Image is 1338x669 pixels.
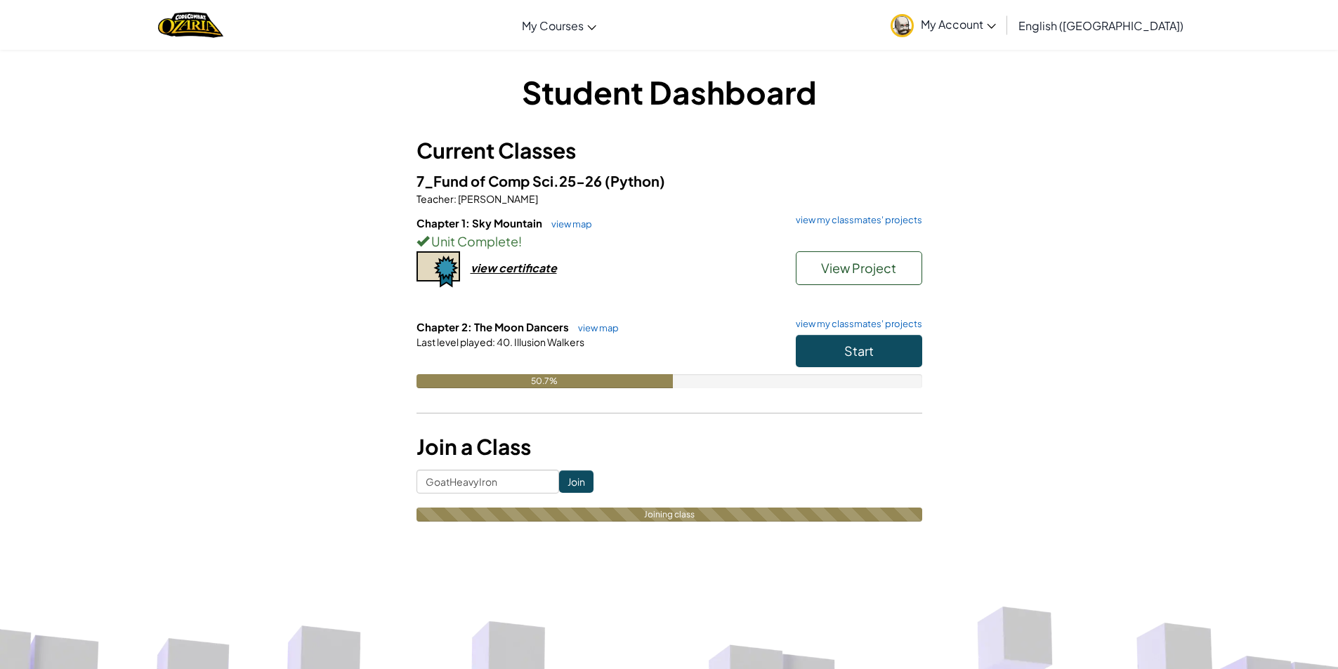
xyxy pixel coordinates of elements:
[417,70,922,114] h1: Student Dashboard
[518,233,522,249] span: !
[1011,6,1191,44] a: English ([GEOGRAPHIC_DATA])
[417,320,571,333] span: Chapter 2: The Moon Dancers
[821,260,896,276] span: View Project
[571,322,619,333] a: view map
[158,11,223,39] img: Home
[605,172,665,190] span: (Python)
[471,260,557,275] div: view certificate
[921,17,996,32] span: My Account
[417,192,454,205] span: Teacher
[417,172,605,190] span: 7_Fund of Comp Sci.25-26
[454,192,457,205] span: :
[844,343,874,359] span: Start
[429,233,518,249] span: Unit Complete
[417,374,673,388] div: 50.7%
[559,470,593,493] input: Join
[417,431,922,463] h3: Join a Class
[417,508,922,522] div: Joining class
[457,192,538,205] span: [PERSON_NAME]
[492,336,495,348] span: :
[515,6,603,44] a: My Courses
[796,251,922,285] button: View Project
[417,135,922,166] h3: Current Classes
[522,18,584,33] span: My Courses
[417,260,557,275] a: view certificate
[417,336,492,348] span: Last level played
[789,319,922,329] a: view my classmates' projects
[789,216,922,225] a: view my classmates' projects
[495,336,513,348] span: 40.
[891,14,914,37] img: avatar
[417,251,460,288] img: certificate-icon.png
[513,336,584,348] span: Illusion Walkers
[796,335,922,367] button: Start
[544,218,592,230] a: view map
[884,3,1003,47] a: My Account
[1018,18,1183,33] span: English ([GEOGRAPHIC_DATA])
[158,11,223,39] a: Ozaria by CodeCombat logo
[417,216,544,230] span: Chapter 1: Sky Mountain
[417,470,559,494] input: <Enter Class Code>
